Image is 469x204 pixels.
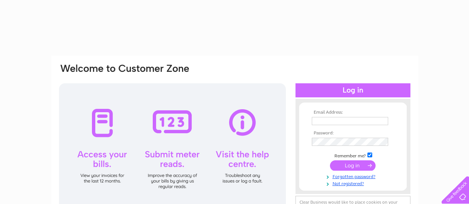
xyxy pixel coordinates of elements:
th: Email Address: [310,110,396,115]
td: Remember me? [310,151,396,159]
a: Forgotten password? [312,173,396,180]
th: Password: [310,131,396,136]
a: Not registered? [312,180,396,187]
input: Submit [330,160,376,171]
